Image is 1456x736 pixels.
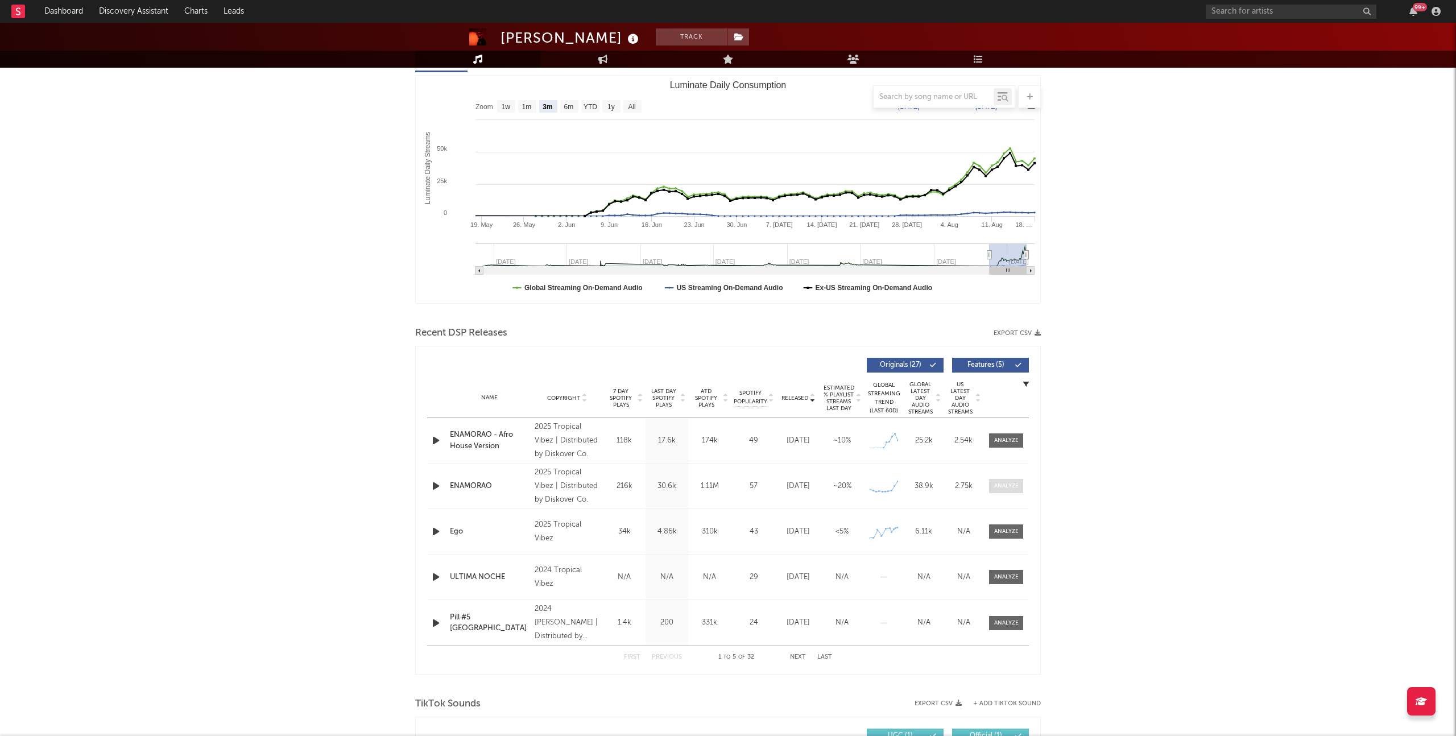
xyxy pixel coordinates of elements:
button: 99+ [1409,7,1417,16]
div: 216k [606,481,643,492]
div: 4.86k [648,526,685,537]
span: Copyright [547,395,580,402]
span: TikTok Sounds [415,697,481,711]
button: Last [817,654,832,660]
div: [DATE] [779,526,817,537]
div: N/A [823,617,861,629]
div: <5% [823,526,861,537]
div: 43 [734,526,773,537]
text: 21. [DATE] [849,221,879,228]
input: Search for artists [1206,5,1376,19]
text: 26. May [513,221,536,228]
a: ENAMORAO - Afro House Version [450,429,529,452]
div: N/A [606,572,643,583]
span: Features ( 5 ) [959,362,1012,369]
button: Previous [652,654,682,660]
div: 1 5 32 [705,651,767,664]
a: ULTIMA NOCHE [450,572,529,583]
div: 1.4k [606,617,643,629]
text: 23. Jun [684,221,705,228]
div: 99 + [1413,3,1427,11]
button: Export CSV [915,700,962,707]
div: 331k [691,617,728,629]
div: 2025 Tropical Vibez | Distributed by Diskover Co. [535,466,600,507]
text: 18. … [1015,221,1032,228]
div: [PERSON_NAME] [500,28,642,47]
div: 2025 Tropical Vibez | Distributed by Diskover Co. [535,420,600,461]
text: 28. [DATE] [892,221,922,228]
span: Released [781,395,808,402]
div: ~ 20 % [823,481,861,492]
text: 0 [444,209,447,216]
div: 2024 Tropical Vibez [535,564,600,591]
text: 30. Jun [726,221,747,228]
div: 2025 Tropical Vibez [535,518,600,545]
text: 4. Aug [941,221,958,228]
button: Features(5) [952,358,1029,373]
span: ATD Spotify Plays [691,388,721,408]
text: 9. Jun [601,221,618,228]
span: Global Latest Day Audio Streams [907,381,934,415]
button: Export CSV [994,330,1041,337]
div: N/A [946,617,981,629]
div: 29 [734,572,773,583]
div: 30.6k [648,481,685,492]
text: Ex-US Streaming On-Demand Audio [816,284,933,292]
text: 7. [DATE] [766,221,793,228]
span: US Latest Day Audio Streams [946,381,974,415]
span: of [738,655,745,660]
button: Next [790,654,806,660]
div: 49 [734,435,773,446]
div: N/A [946,526,981,537]
div: 57 [734,481,773,492]
svg: Luminate Daily Consumption [416,76,1040,303]
text: Luminate Daily Streams [424,132,432,204]
div: N/A [907,617,941,629]
div: 118k [606,435,643,446]
div: 34k [606,526,643,537]
button: Track [656,28,727,46]
text: 19. May [470,221,493,228]
div: Global Streaming Trend (Last 60D) [867,381,901,415]
div: 17.6k [648,435,685,446]
div: 2.75k [946,481,981,492]
div: 24 [734,617,773,629]
text: 16. Jun [642,221,662,228]
span: Spotify Popularity [734,389,767,406]
button: + Add TikTok Sound [973,701,1041,707]
div: Name [450,394,529,402]
button: Originals(27) [867,358,944,373]
text: Global Streaming On-Demand Audio [524,284,643,292]
div: 174k [691,435,728,446]
text: 25k [437,177,447,184]
div: 2.54k [946,435,981,446]
a: ENAMORAO [450,481,529,492]
text: US Streaming On-Demand Audio [677,284,783,292]
text: 14. [DATE] [807,221,837,228]
span: Estimated % Playlist Streams Last Day [823,384,854,412]
div: [DATE] [779,572,817,583]
button: + Add TikTok Sound [962,701,1041,707]
div: 6.11k [907,526,941,537]
div: [DATE] [779,481,817,492]
input: Search by song name or URL [874,93,994,102]
div: N/A [691,572,728,583]
a: Pill #5 [GEOGRAPHIC_DATA] [450,612,529,634]
div: N/A [907,572,941,583]
div: [DATE] [779,435,817,446]
button: First [624,654,640,660]
span: to [723,655,730,660]
div: N/A [946,572,981,583]
text: Luminate Daily Consumption [670,80,787,90]
span: 7 Day Spotify Plays [606,388,636,408]
div: ~ 10 % [823,435,861,446]
a: Ego [450,526,529,537]
text: 50k [437,145,447,152]
div: N/A [823,572,861,583]
div: 1.11M [691,481,728,492]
